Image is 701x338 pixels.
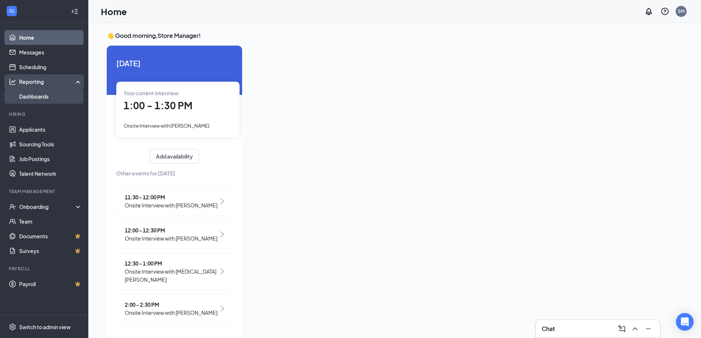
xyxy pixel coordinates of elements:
span: 12:30 - 1:00 PM [125,259,219,267]
svg: UserCheck [9,203,16,210]
span: Onsite Interview with [PERSON_NAME] [125,309,217,317]
a: SurveysCrown [19,243,82,258]
a: Scheduling [19,60,82,74]
span: [DATE] [116,57,233,69]
svg: Notifications [644,7,653,16]
svg: QuestionInfo [661,7,669,16]
h3: 👋 Good morning, Store Manager ! [107,32,660,40]
svg: Settings [9,323,16,331]
div: Reporting [19,78,82,85]
div: Payroll [9,266,81,272]
a: Messages [19,45,82,60]
button: ChevronUp [629,323,641,335]
a: Dashboards [19,89,82,104]
div: Switch to admin view [19,323,71,331]
a: PayrollCrown [19,277,82,291]
svg: Analysis [9,78,16,85]
button: Add availability [150,149,199,164]
a: Talent Network [19,166,82,181]
span: Onsite Interview with [PERSON_NAME] [125,201,217,209]
span: 11:30 - 12:00 PM [125,193,217,201]
button: Minimize [642,323,654,335]
a: DocumentsCrown [19,229,82,243]
svg: Collapse [71,8,78,15]
svg: Minimize [644,324,653,333]
span: Onsite Interview with [PERSON_NAME] [125,234,217,242]
span: Other events for [DATE] [116,169,233,177]
svg: ChevronUp [631,324,640,333]
div: SM [678,8,684,14]
svg: ComposeMessage [617,324,626,333]
a: Applicants [19,122,82,137]
span: Your current interview [124,90,178,96]
div: Team Management [9,188,81,195]
span: 12:00 - 12:30 PM [125,226,217,234]
h1: Home [101,5,127,18]
a: Team [19,214,82,229]
span: 2:00 - 2:30 PM [125,300,217,309]
a: Sourcing Tools [19,137,82,152]
div: Open Intercom Messenger [676,313,694,331]
span: 1:00 - 1:30 PM [124,99,192,111]
div: Hiring [9,111,81,117]
a: Job Postings [19,152,82,166]
button: ComposeMessage [616,323,628,335]
h3: Chat [542,325,555,333]
span: Onsite Interview with [PERSON_NAME] [124,123,209,129]
span: Onsite Interview with [MEDICAL_DATA][PERSON_NAME] [125,267,219,284]
a: Home [19,30,82,45]
div: Onboarding [19,203,76,210]
svg: WorkstreamLogo [8,7,15,15]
